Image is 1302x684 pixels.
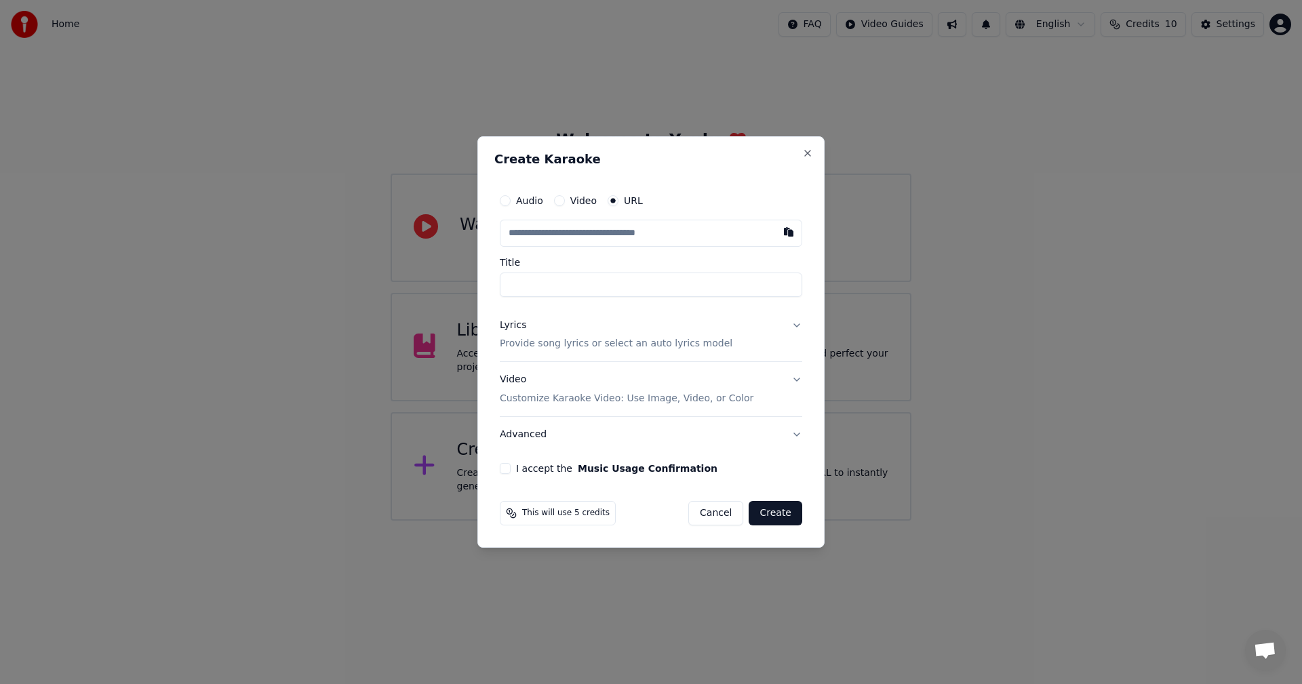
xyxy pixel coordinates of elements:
span: This will use 5 credits [522,508,610,519]
button: Cancel [688,501,743,525]
label: URL [624,196,643,205]
p: Provide song lyrics or select an auto lyrics model [500,338,732,351]
button: I accept the [578,464,717,473]
button: LyricsProvide song lyrics or select an auto lyrics model [500,308,802,362]
label: I accept the [516,464,717,473]
h2: Create Karaoke [494,153,808,165]
div: Lyrics [500,319,526,332]
label: Video [570,196,597,205]
button: Create [749,501,802,525]
p: Customize Karaoke Video: Use Image, Video, or Color [500,392,753,405]
label: Audio [516,196,543,205]
div: Video [500,374,753,406]
button: VideoCustomize Karaoke Video: Use Image, Video, or Color [500,363,802,417]
button: Advanced [500,417,802,452]
label: Title [500,258,802,267]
